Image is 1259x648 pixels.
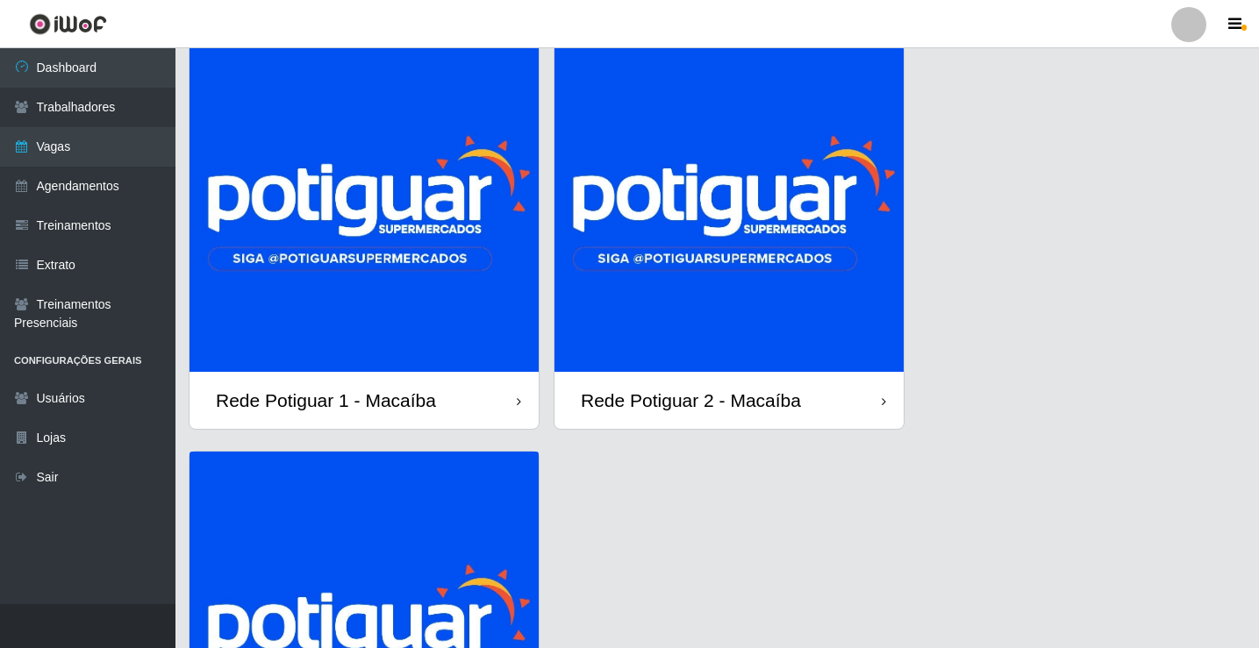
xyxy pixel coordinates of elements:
a: Rede Potiguar 1 - Macaíba [190,23,539,429]
img: CoreUI Logo [29,13,107,35]
img: cardImg [554,23,904,372]
a: Rede Potiguar 2 - Macaíba [554,23,904,429]
img: cardImg [190,23,539,372]
div: Rede Potiguar 2 - Macaíba [581,389,801,411]
div: Rede Potiguar 1 - Macaíba [216,389,436,411]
